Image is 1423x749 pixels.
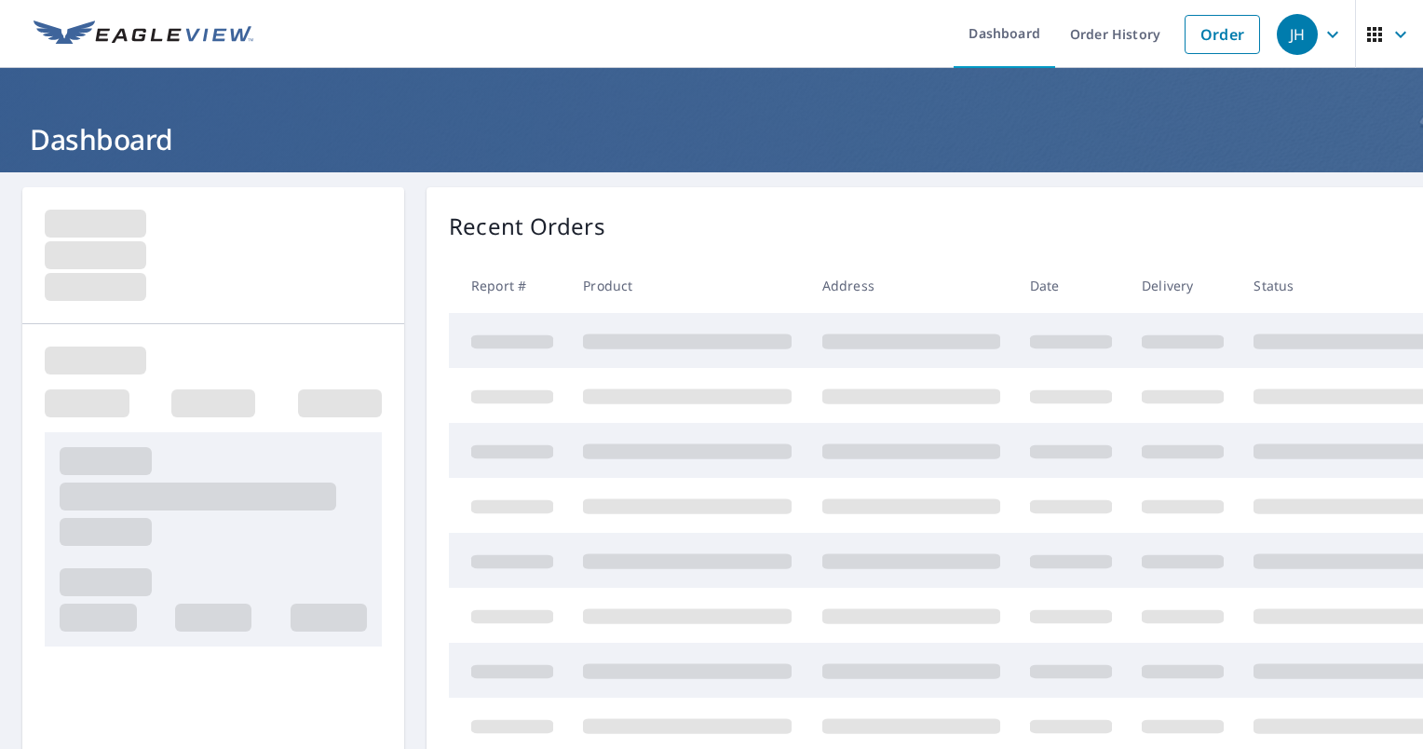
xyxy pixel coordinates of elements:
th: Report # [449,258,568,313]
th: Address [807,258,1015,313]
h1: Dashboard [22,120,1401,158]
img: EV Logo [34,20,253,48]
th: Date [1015,258,1127,313]
th: Delivery [1127,258,1239,313]
a: Order [1185,15,1260,54]
th: Product [568,258,806,313]
p: Recent Orders [449,210,605,243]
div: JH [1277,14,1318,55]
